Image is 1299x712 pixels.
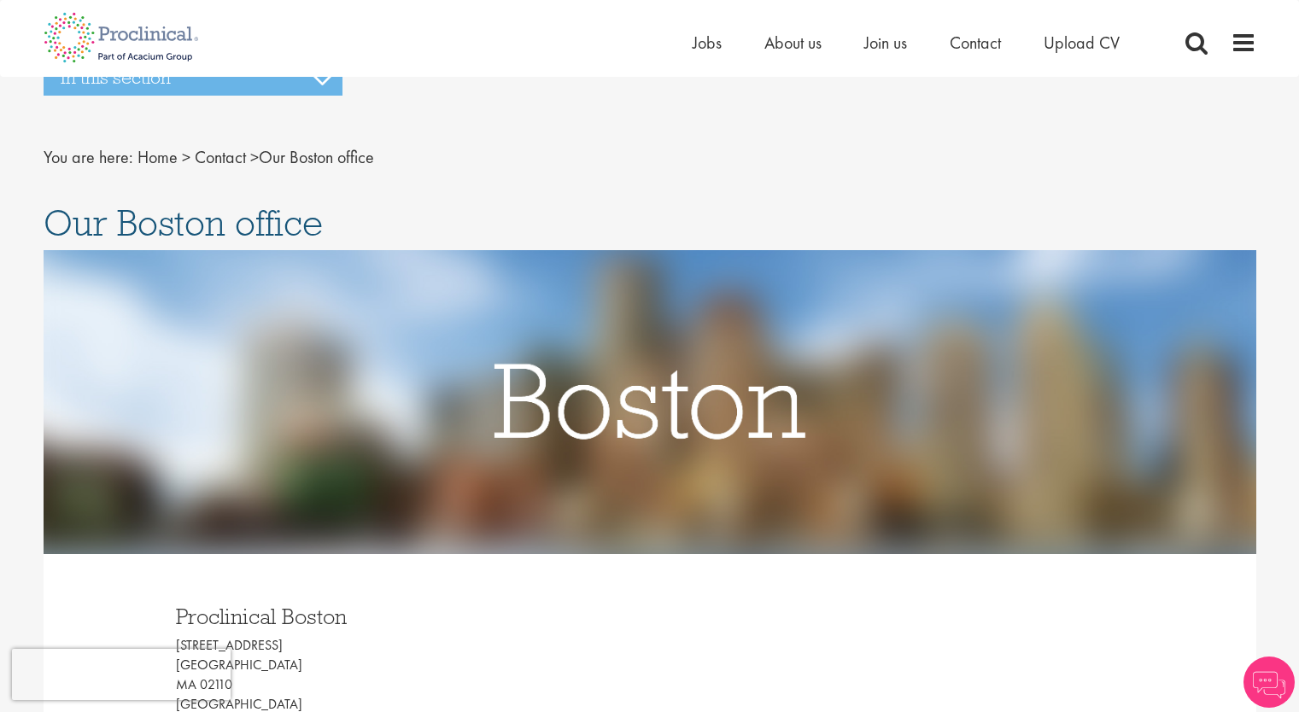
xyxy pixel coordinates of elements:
[182,146,190,168] span: >
[195,146,246,168] a: breadcrumb link to Contact
[764,32,822,54] a: About us
[138,146,178,168] a: breadcrumb link to Home
[250,146,259,168] span: >
[1243,657,1295,708] img: Chatbot
[12,649,231,700] iframe: reCAPTCHA
[950,32,1001,54] a: Contact
[864,32,907,54] a: Join us
[44,60,342,96] h3: In this section
[1044,32,1120,54] a: Upload CV
[693,32,722,54] a: Jobs
[176,605,637,627] h3: Proclinical Boston
[138,146,374,168] span: Our Boston office
[44,146,133,168] span: You are here:
[44,200,323,246] span: Our Boston office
